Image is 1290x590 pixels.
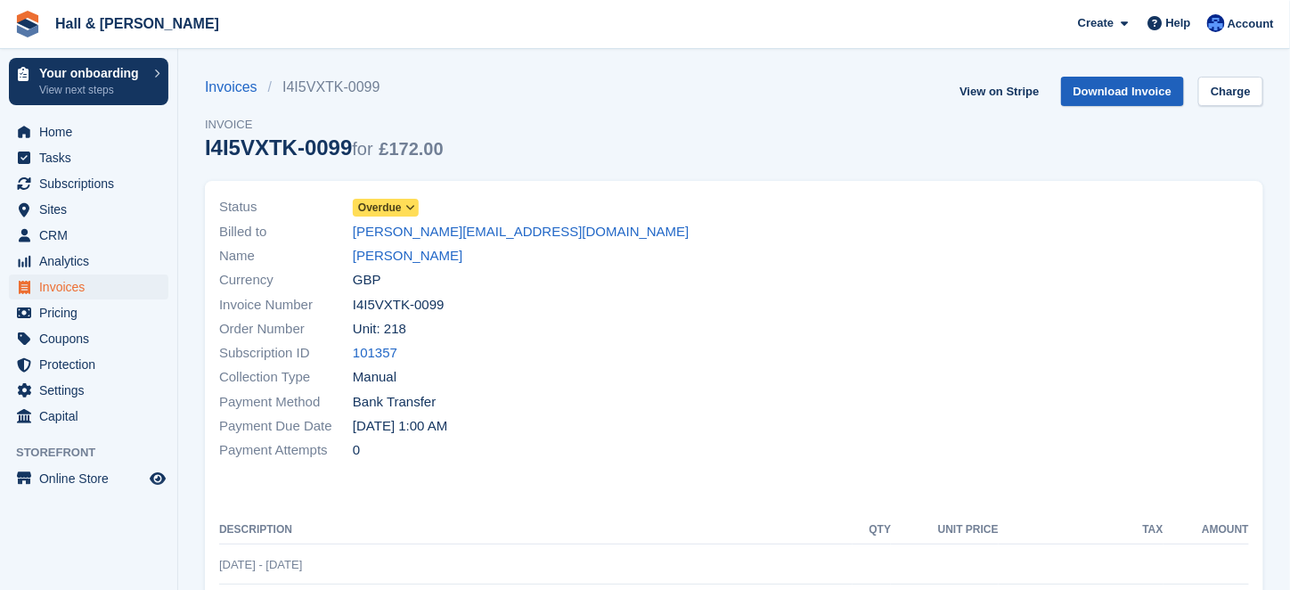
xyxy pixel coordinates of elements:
[9,300,168,325] a: menu
[9,223,168,248] a: menu
[205,116,444,134] span: Invoice
[219,197,353,217] span: Status
[891,516,999,545] th: Unit Price
[219,343,353,364] span: Subscription ID
[9,249,168,274] a: menu
[999,516,1163,545] th: Tax
[219,440,353,461] span: Payment Attempts
[353,343,397,364] a: 101357
[147,468,168,489] a: Preview store
[353,367,396,388] span: Manual
[219,319,353,340] span: Order Number
[853,516,892,545] th: QTY
[39,197,146,222] span: Sites
[358,200,402,216] span: Overdue
[219,222,353,242] span: Billed to
[1207,14,1225,32] img: Claire Banham
[353,416,447,437] time: 2025-09-02 00:00:00 UTC
[353,440,360,461] span: 0
[1061,77,1185,106] a: Download Invoice
[39,171,146,196] span: Subscriptions
[352,139,372,159] span: for
[1163,516,1249,545] th: Amount
[9,58,168,105] a: Your onboarding View next steps
[9,352,168,377] a: menu
[1078,14,1114,32] span: Create
[39,82,145,98] p: View next steps
[1198,77,1263,106] a: Charge
[353,295,445,315] span: I4I5VXTK-0099
[9,119,168,144] a: menu
[952,77,1046,106] a: View on Stripe
[353,270,381,291] span: GBP
[39,300,146,325] span: Pricing
[205,77,444,98] nav: breadcrumbs
[39,67,145,79] p: Your onboarding
[1166,14,1191,32] span: Help
[39,223,146,248] span: CRM
[353,197,419,217] a: Overdue
[219,270,353,291] span: Currency
[39,378,146,403] span: Settings
[16,444,177,462] span: Storefront
[353,222,690,242] a: [PERSON_NAME][EMAIL_ADDRESS][DOMAIN_NAME]
[353,392,436,413] span: Bank Transfer
[39,249,146,274] span: Analytics
[219,392,353,413] span: Payment Method
[219,516,853,545] th: Description
[219,295,353,315] span: Invoice Number
[9,378,168,403] a: menu
[353,246,462,266] a: [PERSON_NAME]
[205,77,268,98] a: Invoices
[1228,15,1274,33] span: Account
[353,319,406,340] span: Unit: 218
[9,466,168,491] a: menu
[14,11,41,37] img: stora-icon-8386f47178a22dfd0bd8f6a31ec36ba5ce8667c1dd55bd0f319d3a0aa187defe.svg
[219,416,353,437] span: Payment Due Date
[205,135,444,160] div: I4I5VXTK-0099
[39,466,146,491] span: Online Store
[219,558,302,571] span: [DATE] - [DATE]
[9,275,168,299] a: menu
[9,171,168,196] a: menu
[219,367,353,388] span: Collection Type
[379,139,443,159] span: £172.00
[39,145,146,170] span: Tasks
[9,145,168,170] a: menu
[39,404,146,429] span: Capital
[48,9,226,38] a: Hall & [PERSON_NAME]
[9,197,168,222] a: menu
[39,352,146,377] span: Protection
[9,326,168,351] a: menu
[39,326,146,351] span: Coupons
[39,275,146,299] span: Invoices
[39,119,146,144] span: Home
[9,404,168,429] a: menu
[219,246,353,266] span: Name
